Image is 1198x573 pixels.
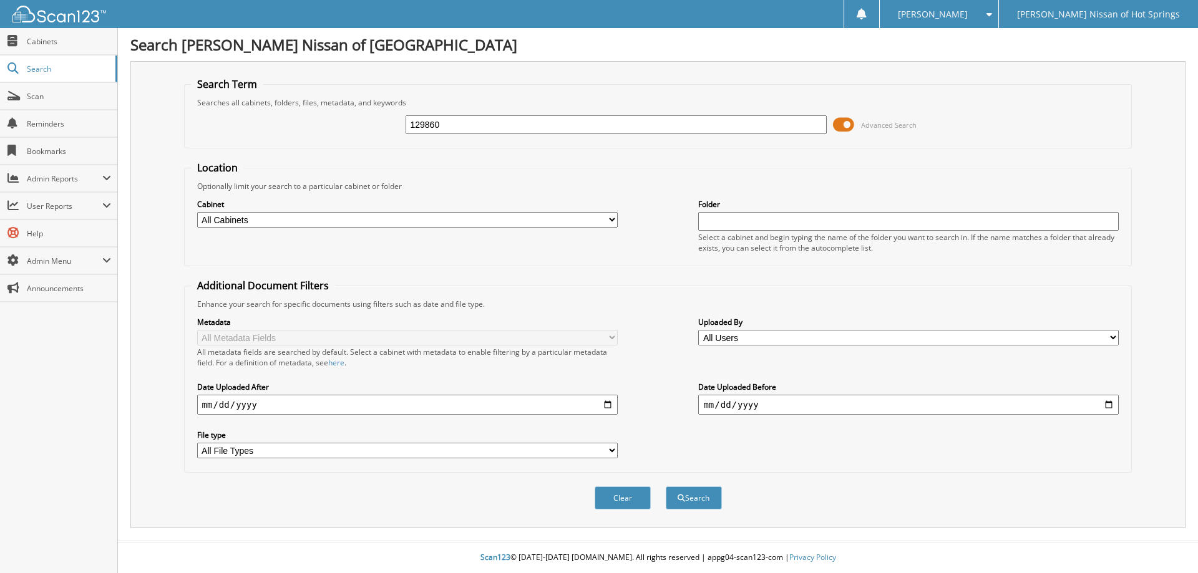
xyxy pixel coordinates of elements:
legend: Additional Document Filters [191,279,335,292]
input: end [698,395,1119,415]
span: Cabinets [27,36,111,47]
span: Advanced Search [861,120,917,130]
button: Clear [595,486,651,509]
span: Reminders [27,118,111,129]
a: here [328,357,344,368]
img: scan123-logo-white.svg [12,6,106,22]
legend: Location [191,161,244,175]
span: Admin Menu [27,256,102,266]
iframe: Chat Widget [1136,513,1198,573]
div: Enhance your search for specific documents using filters such as date and file type. [191,299,1126,309]
input: start [197,395,618,415]
label: File type [197,430,618,440]
div: All metadata fields are searched by default. Select a cabinet with metadata to enable filtering b... [197,347,618,368]
label: Folder [698,199,1119,209]
span: User Reports [27,201,102,211]
span: Scan123 [480,552,510,562]
div: © [DATE]-[DATE] [DOMAIN_NAME]. All rights reserved | appg04-scan123-com | [118,542,1198,573]
label: Uploaded By [698,317,1119,327]
label: Date Uploaded Before [698,382,1119,392]
label: Cabinet [197,199,618,209]
span: [PERSON_NAME] Nissan of Hot Springs [1017,11,1180,18]
span: Bookmarks [27,146,111,156]
button: Search [666,486,722,509]
div: Optionally limit your search to a particular cabinet or folder [191,181,1126,191]
span: Announcements [27,283,111,294]
a: Privacy Policy [789,552,836,562]
span: Scan [27,91,111,102]
div: Searches all cabinets, folders, files, metadata, and keywords [191,97,1126,108]
legend: Search Term [191,77,263,91]
span: Admin Reports [27,173,102,184]
span: Search [27,64,109,74]
span: Help [27,228,111,239]
label: Metadata [197,317,618,327]
div: Select a cabinet and begin typing the name of the folder you want to search in. If the name match... [698,232,1119,253]
span: [PERSON_NAME] [898,11,968,18]
h1: Search [PERSON_NAME] Nissan of [GEOGRAPHIC_DATA] [130,34,1186,55]
label: Date Uploaded After [197,382,618,392]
